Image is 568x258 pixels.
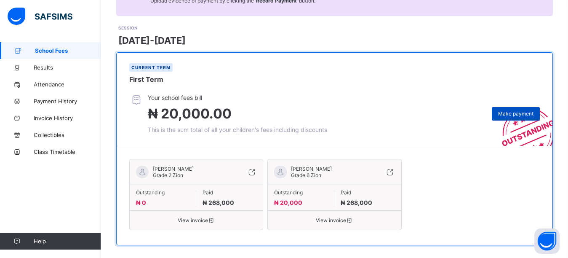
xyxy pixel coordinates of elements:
span: Outstanding [136,189,189,196]
span: Paid [203,189,256,196]
span: Make payment [498,110,533,117]
span: School Fees [35,47,101,54]
span: Invoice History [34,115,101,121]
span: View invoice [136,217,256,223]
span: Class Timetable [34,148,101,155]
span: [DATE]-[DATE] [118,35,186,46]
span: Grade 6 Zion [291,172,321,178]
span: View invoice [274,217,395,223]
span: Paid [341,189,395,196]
span: Help [34,238,101,245]
span: SESSION [118,25,137,30]
span: Grade 2 Zion [153,172,183,178]
span: ₦ 268,000 [341,199,372,206]
span: [PERSON_NAME] [291,166,332,172]
span: Collectibles [34,132,101,138]
span: First Term [129,75,163,83]
span: Payment History [34,98,101,105]
span: Outstanding [274,189,328,196]
span: ₦ 268,000 [203,199,234,206]
button: Open asap [534,228,560,254]
span: ₦ 0 [136,199,146,206]
span: ₦ 20,000 [274,199,302,206]
span: Current term [131,65,171,70]
span: Results [34,64,101,71]
span: ₦ 20,000.00 [148,105,232,122]
span: Your school fees bill [148,94,327,101]
span: [PERSON_NAME] [153,166,194,172]
span: Attendance [34,81,101,88]
img: outstanding-stamp.3c148f88c3ebafa6da95868fa43343a1.svg [491,98,552,146]
img: safsims [8,8,72,25]
span: This is the sum total of all your children's fees including discounts [148,126,327,133]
